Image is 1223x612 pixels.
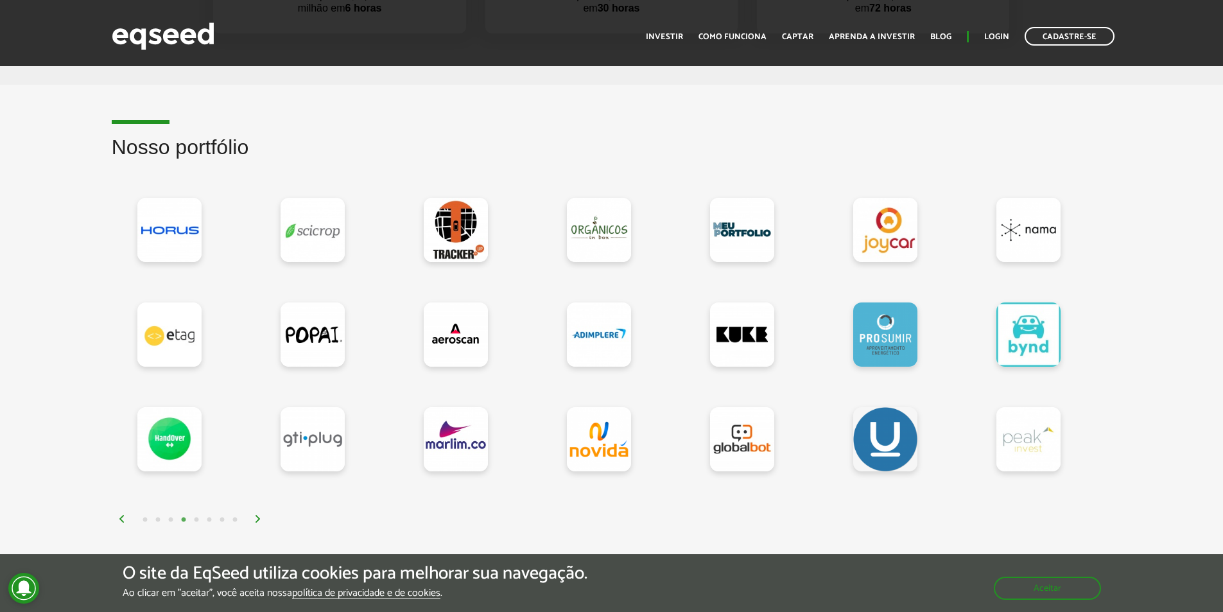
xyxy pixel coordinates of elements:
[137,198,202,262] a: HORUS
[424,198,488,262] a: TrackerUp
[710,198,774,262] a: MeuPortfolio
[281,407,345,471] a: GTI PLUG
[152,514,164,527] button: 2 of 4
[203,514,216,527] button: 6 of 4
[137,302,202,367] a: Etag Digital
[567,198,631,262] a: Orgânicos in Box
[216,514,229,527] button: 7 of 4
[254,515,262,523] img: arrow%20right.svg
[123,587,587,599] p: Ao clicar em "aceitar", você aceita nossa .
[137,407,202,471] a: HandOver
[698,33,767,41] a: Como funciona
[292,588,440,599] a: política de privacidade e de cookies
[567,407,631,471] a: Novidá
[996,302,1061,367] a: Bynd
[853,198,917,262] a: Joycar
[646,33,683,41] a: Investir
[853,302,917,367] a: PROSUMIR
[710,302,774,367] a: Kuke
[190,514,203,527] button: 5 of 4
[567,302,631,367] a: Adimplere
[984,33,1009,41] a: Login
[829,33,915,41] a: Aprenda a investir
[177,514,190,527] button: 4 of 4
[229,514,241,527] button: 8 of 4
[281,302,345,367] a: Popai Snack
[123,564,587,584] h5: O site da EqSeed utiliza cookies para melhorar sua navegação.
[112,136,1112,178] h2: Nosso portfólio
[118,515,126,523] img: arrow%20left.svg
[424,302,488,367] a: Aeroscan
[281,198,345,262] a: SciCrop
[782,33,813,41] a: Captar
[996,407,1061,471] a: Peak Invest
[164,514,177,527] button: 3 of 4
[112,19,214,53] img: EqSeed
[853,407,917,471] a: Ulend
[710,407,774,471] a: Globalbot
[424,407,488,471] a: Marlim.co
[139,514,152,527] button: 1 of 4
[996,198,1061,262] a: Nama
[1025,27,1115,46] a: Cadastre-se
[994,577,1101,600] button: Aceitar
[930,33,951,41] a: Blog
